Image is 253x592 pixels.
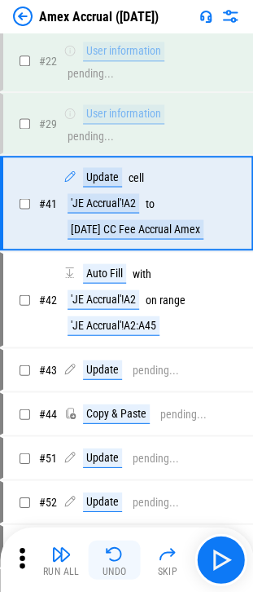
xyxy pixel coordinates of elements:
div: on [146,294,157,306]
div: 'JE Accrual'!A2 [68,193,139,213]
div: pending... [133,496,179,508]
span: # 41 [39,197,57,210]
span: # 43 [39,363,57,376]
img: Settings menu [220,7,240,26]
div: Skip [157,566,177,576]
span: # 44 [39,407,57,420]
span: # 42 [39,293,57,306]
div: 'JE Accrual'!A2:A45 [68,316,159,335]
div: pending... [68,130,114,143]
div: to [146,197,155,210]
div: Update [83,448,122,467]
div: Undo [103,566,127,576]
span: # 51 [39,451,57,464]
div: pending... [133,364,179,376]
div: pending... [68,68,114,80]
div: [DATE] CC Fee Accrual Amex [68,219,203,239]
div: Run All [43,566,80,576]
div: Update [83,492,122,511]
div: Auto Fill [83,263,126,283]
div: with [133,267,151,280]
img: Back [13,7,33,26]
span: # 29 [39,117,57,130]
div: Update [83,360,122,379]
span: # 52 [39,495,57,508]
div: Amex Accrual ([DATE]) [39,9,159,24]
div: 'JE Accrual'!A2 [68,289,139,309]
img: Undo [105,544,124,563]
div: User information [83,42,164,61]
img: Support [199,10,212,23]
button: Undo [89,540,141,579]
button: Run All [35,540,87,579]
button: Skip [142,540,194,579]
div: Update [83,167,122,187]
div: cell [129,171,144,183]
img: Run All [51,544,71,563]
div: Copy & Paste [83,404,150,423]
div: pending... [160,408,207,420]
div: range [159,294,185,306]
div: User information [83,104,164,124]
img: Main button [207,546,233,572]
span: # 22 [39,55,57,68]
img: Skip [158,544,177,563]
div: pending... [133,452,179,464]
